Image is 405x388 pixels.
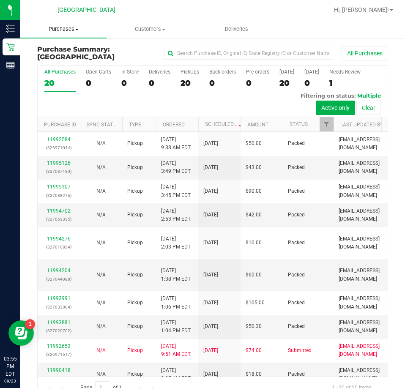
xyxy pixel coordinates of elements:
[356,101,381,115] button: Clear
[47,320,71,325] a: 11993881
[43,167,75,175] p: (327087180)
[43,191,75,199] p: (327088276)
[203,187,218,195] span: [DATE]
[149,78,170,88] div: 0
[8,320,34,346] iframe: Resource center
[246,164,262,172] span: $43.00
[127,164,143,172] span: Pickup
[96,211,106,219] button: N/A
[288,139,305,148] span: Packed
[96,212,106,218] span: Not Applicable
[96,272,106,278] span: Not Applicable
[181,78,199,88] div: 20
[246,69,269,75] div: Pre-orders
[304,78,319,88] div: 0
[96,322,106,331] button: N/A
[96,370,106,378] button: N/A
[107,25,193,33] span: Customers
[96,347,106,353] span: Not Applicable
[301,92,356,99] span: Filtering on status:
[288,164,305,172] span: Packed
[279,78,294,88] div: 20
[161,159,191,175] span: [DATE] 3:49 PM EDT
[44,78,76,88] div: 20
[246,139,262,148] span: $50.00
[47,295,71,301] a: 11993991
[127,187,143,195] span: Pickup
[320,117,334,131] a: Filter
[47,208,71,214] a: 11994702
[127,370,143,378] span: Pickup
[4,355,16,378] p: 03:55 PM EDT
[127,271,143,279] span: Pickup
[37,53,115,61] span: [GEOGRAPHIC_DATA]
[246,347,262,355] span: $74.00
[205,121,244,127] a: Scheduled
[288,187,305,195] span: Packed
[47,184,71,190] a: 11995107
[246,299,265,307] span: $105.00
[203,271,218,279] span: [DATE]
[161,295,191,311] span: [DATE] 1:06 PM EDT
[127,239,143,247] span: Pickup
[181,69,199,75] div: PickUps
[288,347,312,355] span: Submitted
[43,215,75,223] p: (327063335)
[290,121,308,127] a: Status
[87,122,119,128] a: Sync Status
[37,46,154,60] h3: Purchase Summary:
[96,299,106,307] button: N/A
[161,235,191,251] span: [DATE] 2:03 PM EDT
[329,69,361,75] div: Needs Review
[340,122,383,128] a: Last Updated By
[47,343,71,349] a: 11992653
[304,69,319,75] div: [DATE]
[20,25,107,33] span: Purchases
[96,188,106,194] span: Not Applicable
[43,243,75,251] p: (327010834)
[342,46,388,60] button: All Purchases
[44,122,76,128] a: Purchase ID
[288,370,305,378] span: Packed
[203,211,218,219] span: [DATE]
[107,20,194,38] a: Customers
[25,319,35,329] iframe: Resource center unread badge
[246,78,269,88] div: 0
[279,69,294,75] div: [DATE]
[96,140,106,146] span: Not Applicable
[246,322,262,331] span: $50.30
[86,69,111,75] div: Open Carts
[247,122,268,128] a: Amount
[209,69,236,75] div: Back-orders
[43,275,75,283] p: (327044088)
[246,271,262,279] span: $60.00
[96,239,106,247] button: N/A
[47,367,71,373] a: 11990418
[161,342,191,358] span: [DATE] 9:51 AM EDT
[96,271,106,279] button: N/A
[127,139,143,148] span: Pickup
[288,211,305,219] span: Packed
[129,122,141,128] a: Type
[288,299,305,307] span: Packed
[47,236,71,242] a: 11994276
[164,47,333,60] input: Search Purchase ID, Original ID, State Registry ID or Customer Name...
[96,371,106,377] span: Not Applicable
[127,211,143,219] span: Pickup
[203,370,218,378] span: [DATE]
[96,240,106,246] span: Not Applicable
[203,139,218,148] span: [DATE]
[161,366,191,383] span: [DATE] 8:05 AM EDT
[4,378,16,384] p: 09/23
[203,322,218,331] span: [DATE]
[47,137,71,142] a: 11992584
[288,322,305,331] span: Packed
[57,6,115,14] span: [GEOGRAPHIC_DATA]
[43,144,75,152] p: (326971044)
[20,20,107,38] a: Purchases
[316,101,355,115] button: Active only
[6,43,15,51] inline-svg: Retail
[194,20,280,38] a: Deliveries
[96,164,106,172] button: N/A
